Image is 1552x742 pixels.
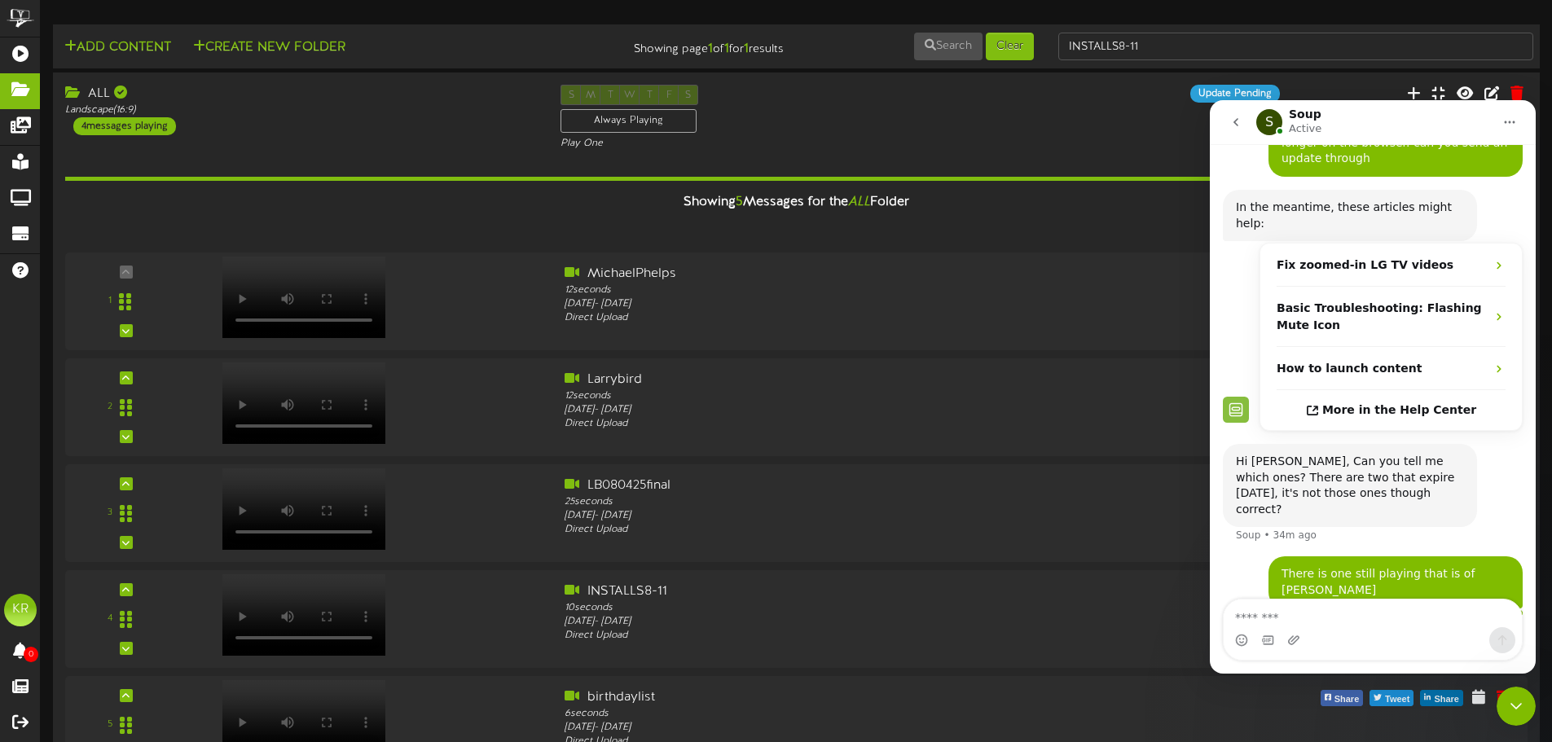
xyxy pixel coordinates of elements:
span: Share [1431,691,1462,709]
div: KR [4,594,37,626]
button: Add Content [59,37,176,58]
div: Direct Upload [565,629,1150,643]
div: Direct Upload [565,523,1150,537]
strong: 1 [744,42,749,56]
div: Play One [561,137,1031,151]
strong: 1 [708,42,713,56]
div: birthdaylist [565,688,1150,707]
div: Landscape ( 16:9 ) [65,103,536,117]
div: Larrybird [565,371,1150,389]
iframe: Intercom live chat [1497,687,1536,726]
span: 5 [736,195,743,209]
span: Tweet [1382,691,1413,709]
div: [DATE] - [DATE] [565,509,1150,523]
div: Update Pending [1190,85,1280,103]
div: 4 messages playing [73,117,176,135]
div: [DATE] - [DATE] [565,403,1150,417]
div: Direct Upload [565,417,1150,431]
div: LB080425final [565,476,1150,495]
span: Share [1331,691,1363,709]
div: 12 seconds [565,389,1150,403]
div: Always Playing [561,109,697,133]
div: Showing page of for results [547,31,796,59]
strong: 1 [724,42,729,56]
span: 0 [24,647,38,662]
div: 6 seconds [565,707,1150,721]
button: Clear [986,33,1034,60]
div: [DATE] - [DATE] [565,721,1150,735]
div: 10 seconds [565,601,1150,615]
div: [DATE] - [DATE] [565,297,1150,311]
div: INSTALLS8-11 [565,582,1150,601]
div: 25 seconds [565,495,1150,509]
button: Tweet [1370,690,1414,706]
i: ALL [848,195,870,209]
button: Search [914,33,983,60]
iframe: Intercom live chat [1210,100,1536,674]
button: Share [1420,690,1463,706]
div: MichaelPhelps [565,265,1150,283]
div: Showing Messages for the Folder [53,185,1540,220]
div: 12 seconds [565,283,1150,297]
button: Create New Folder [188,37,350,58]
button: Share [1321,690,1364,706]
div: [DATE] - [DATE] [565,615,1150,629]
div: ALL [65,85,536,103]
input: -- Search Folders by Name -- [1058,33,1533,60]
div: Direct Upload [565,311,1150,325]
